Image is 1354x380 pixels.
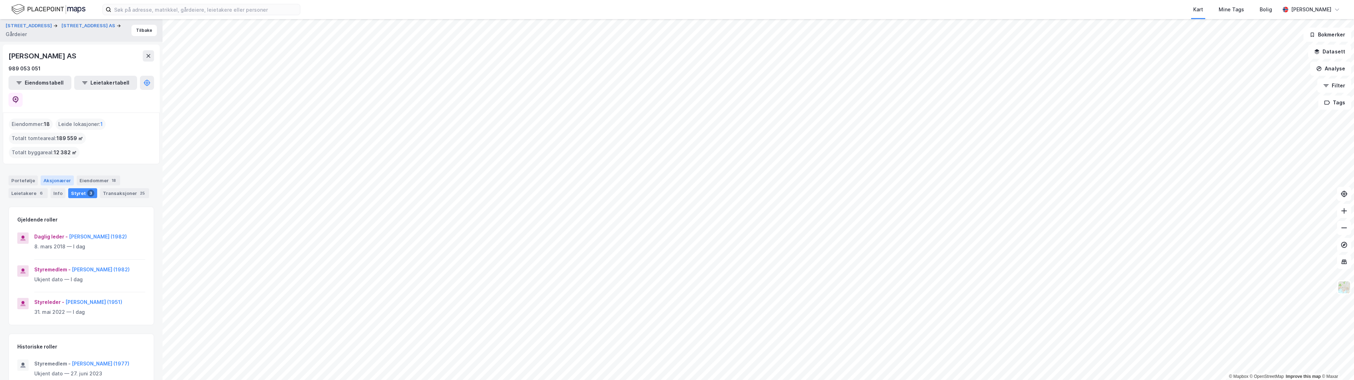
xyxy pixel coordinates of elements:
div: Ukjent dato — I dag [34,275,145,284]
a: OpenStreetMap [1250,374,1284,379]
div: 6 [38,190,45,197]
div: Styret [68,188,97,198]
div: Kontrollprogram for chat [1319,346,1354,380]
input: Søk på adresse, matrikkel, gårdeiere, leietakere eller personer [111,4,300,15]
button: Tags [1318,96,1351,110]
div: [PERSON_NAME] AS [8,50,78,62]
div: Portefølje [8,175,38,185]
a: Mapbox [1229,374,1248,379]
div: Eiendommer : [9,119,53,130]
div: [PERSON_NAME] [1291,5,1331,14]
div: Gårdeier [6,30,27,39]
button: Datasett [1308,45,1351,59]
div: 18 [110,177,117,184]
span: 12 382 ㎡ [54,148,77,157]
div: Aksjonærer [41,175,74,185]
button: Tilbake [131,25,157,36]
div: Eiendommer [77,175,120,185]
img: logo.f888ab2527a4732fd821a326f86c7f29.svg [11,3,86,16]
button: [STREET_ADDRESS] [6,22,53,29]
button: Bokmerker [1303,28,1351,42]
div: 25 [139,190,146,197]
button: [STREET_ADDRESS] AS [61,22,117,29]
div: Totalt tomteareal : [9,133,86,144]
div: Ukjent dato — 27. juni 2023 [34,369,145,378]
div: Info [51,188,65,198]
div: 3 [87,190,94,197]
div: 8. mars 2018 — I dag [34,242,145,251]
div: Historiske roller [17,342,57,351]
button: Leietakertabell [74,76,137,90]
button: Eiendomstabell [8,76,71,90]
div: Mine Tags [1219,5,1244,14]
div: Transaksjoner [100,188,149,198]
div: 31. mai 2022 — I dag [34,308,145,316]
iframe: Chat Widget [1319,346,1354,380]
a: Improve this map [1286,374,1321,379]
div: Leietakere [8,188,48,198]
button: Filter [1317,79,1351,93]
div: Bolig [1260,5,1272,14]
span: 189 559 ㎡ [57,134,83,143]
span: 18 [44,120,50,128]
span: 1 [100,120,103,128]
div: 989 053 051 [8,64,41,73]
div: Kart [1193,5,1203,14]
div: Leide lokasjoner : [55,119,106,130]
img: Z [1337,281,1351,294]
button: Analyse [1310,62,1351,76]
div: Gjeldende roller [17,215,58,224]
div: Totalt byggareal : [9,147,80,158]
